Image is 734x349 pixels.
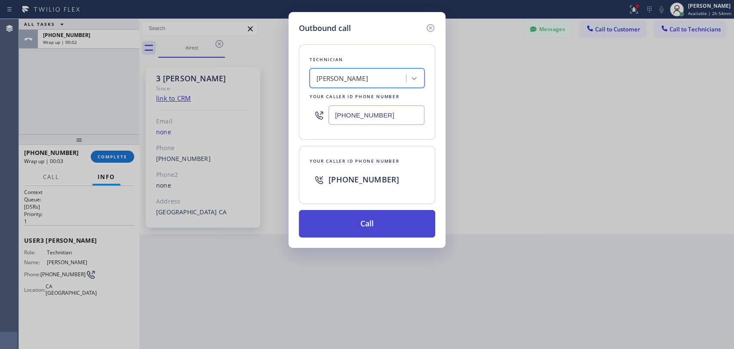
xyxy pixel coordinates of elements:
div: [PERSON_NAME] [316,74,368,83]
div: Your caller id phone number [310,92,424,101]
span: [PHONE_NUMBER] [329,174,399,185]
div: Your caller id phone number [310,157,424,166]
button: Call [299,210,435,238]
h5: Outbound call [299,22,351,34]
input: (123) 456-7890 [329,105,424,125]
div: Technician [310,55,424,64]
